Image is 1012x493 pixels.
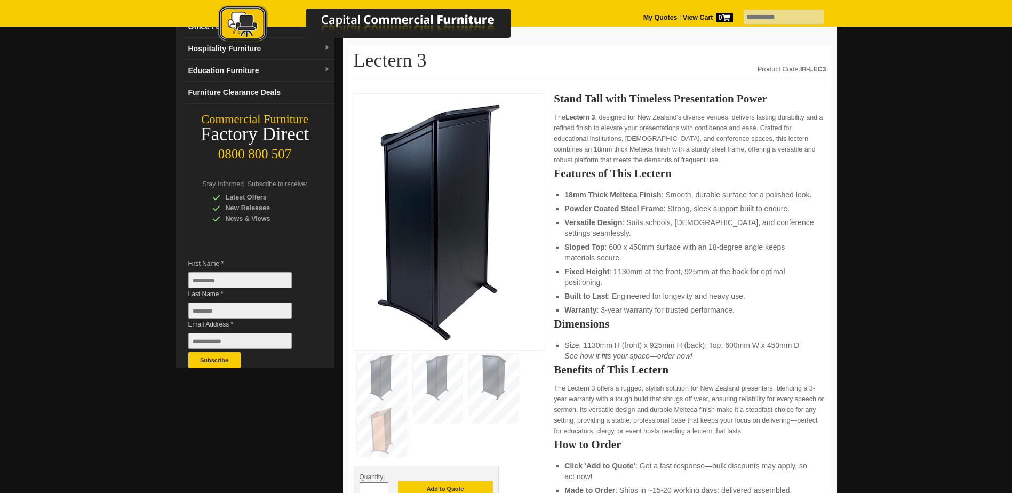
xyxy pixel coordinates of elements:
[354,50,826,77] h1: Lectern 3
[189,5,562,44] img: Capital Commercial Furniture Logo
[212,203,314,213] div: New Releases
[248,180,307,188] span: Subscribe to receive:
[188,333,292,349] input: Email Address *
[643,14,678,21] a: My Quotes
[564,217,815,238] li: : Suits schools, [DEMOGRAPHIC_DATA], and conference settings seamlessly.
[564,266,815,288] li: : 1130mm at the front, 925mm at the back for optimal positioning.
[203,180,244,188] span: Stay Informed
[564,190,661,199] strong: 18mm Thick Melteca Finish
[564,267,609,276] strong: Fixed Height
[564,305,815,315] li: : 3-year warranty for trusted performance.
[564,462,635,470] strong: Click 'Add to Quote'
[564,242,815,263] li: : 600 x 450mm surface with an 18-degree angle keeps materials secure.
[360,473,385,481] span: Quantity:
[564,218,622,227] strong: Versatile Design
[564,352,692,360] em: See how it fits your space—order now!
[564,460,815,482] li: : Get a fast response—bulk discounts may apply, so act now!
[681,14,732,21] a: View Cart0
[564,203,815,214] li: : Strong, sleek support built to endure.
[176,112,334,127] div: Commercial Furniture
[188,303,292,319] input: Last Name *
[564,189,815,200] li: : Smooth, durable surface for a polished look.
[716,13,733,22] span: 0
[188,289,308,299] span: Last Name *
[554,383,826,436] p: The Lectern 3 offers a rugged, stylish solution for New Zealand presenters, blending a 3-year war...
[554,439,826,450] h2: How to Order
[554,364,826,375] h2: Benefits of This Lectern
[564,306,596,314] strong: Warranty
[360,99,520,341] img: Lectern 3
[184,16,334,38] a: Office Furnituredropdown
[565,114,595,121] strong: Lectern 3
[212,213,314,224] div: News & Views
[554,93,826,104] h2: Stand Tall with Timeless Presentation Power
[800,66,826,73] strong: IR-LEC3
[324,67,330,73] img: dropdown
[212,192,314,203] div: Latest Offers
[189,5,562,47] a: Capital Commercial Furniture Logo
[554,112,826,165] p: The , designed for New Zealand’s diverse venues, delivers lasting durability and a refined finish...
[188,352,241,368] button: Subscribe
[184,60,334,82] a: Education Furnituredropdown
[188,272,292,288] input: First Name *
[184,82,334,104] a: Furniture Clearance Deals
[176,141,334,162] div: 0800 800 507
[184,38,334,60] a: Hospitality Furnituredropdown
[554,319,826,329] h2: Dimensions
[564,340,815,361] li: Size: 1130mm H (front) x 925mm H (back); Top: 600mm W x 450mm D
[554,168,826,179] h2: Features of This Lectern
[564,291,815,301] li: : Engineered for longevity and heavy use.
[683,14,733,21] strong: View Cart
[564,292,608,300] strong: Built to Last
[564,204,663,213] strong: Powder Coated Steel Frame
[188,319,308,330] span: Email Address *
[188,258,308,269] span: First Name *
[564,243,604,251] strong: Sloped Top
[176,127,334,142] div: Factory Direct
[758,64,826,75] div: Product Code:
